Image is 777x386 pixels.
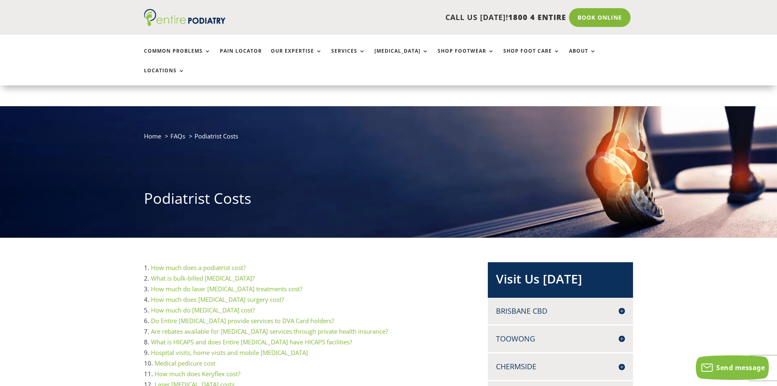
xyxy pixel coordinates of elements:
[496,270,625,292] h2: Visit Us [DATE]
[195,132,238,140] span: Podiatrist Costs
[144,68,185,85] a: Locations
[569,48,596,66] a: About
[151,306,255,314] a: How much do [MEDICAL_DATA] cost?
[170,132,185,140] a: FAQs
[144,188,633,213] h1: Podiatrist Costs
[220,48,262,66] a: Pain Locator
[151,263,246,272] a: How much does a podiatrist cost?
[151,327,388,335] a: Are rebates available for [MEDICAL_DATA] services through private health insurance?
[144,131,633,147] nav: breadcrumb
[151,285,302,293] a: How much do laser [MEDICAL_DATA] treatments cost?
[503,48,560,66] a: Shop Foot Care
[716,363,765,372] span: Send message
[374,48,429,66] a: [MEDICAL_DATA]
[144,132,161,140] a: Home
[144,48,211,66] a: Common Problems
[271,48,322,66] a: Our Expertise
[508,12,566,22] span: 1800 4 ENTIRE
[155,370,240,378] a: How much does Keryflex cost?
[144,9,226,26] img: logo (1)
[496,306,625,316] h4: Brisbane CBD
[155,359,215,367] a: Medical pedicure cost
[151,338,352,346] a: What is HICAPS and does Entire [MEDICAL_DATA] have HICAPS facilities?
[257,12,566,23] p: CALL US [DATE]!
[331,48,365,66] a: Services
[151,274,255,282] a: What is bulk-billed [MEDICAL_DATA]?
[151,317,334,325] a: Do Entire [MEDICAL_DATA] provide services to DVA Card holders?
[438,48,494,66] a: Shop Footwear
[569,8,631,27] a: Book Online
[496,334,625,344] h4: Toowong
[496,361,625,372] h4: Chermside
[144,20,226,28] a: Entire Podiatry
[151,295,284,303] a: How much does [MEDICAL_DATA] surgery cost?
[151,348,308,357] a: Hospital visits, home visits and mobile [MEDICAL_DATA]
[696,355,769,380] button: Send message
